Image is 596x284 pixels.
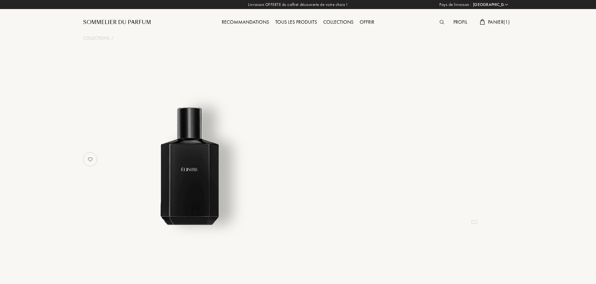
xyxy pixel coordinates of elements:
div: Collections [320,18,357,26]
div: Offrir [357,18,377,26]
a: Recommandations [219,19,272,25]
a: Tous les produits [272,19,320,25]
div: Tous les produits [272,18,320,26]
a: Sommelier du Parfum [83,19,151,26]
a: Collections [83,35,109,41]
img: undefined undefined [114,79,268,233]
a: Profil [450,19,471,25]
img: cart.svg [480,19,485,25]
div: Profil [450,18,471,26]
span: Pays de livraison : [439,2,471,8]
img: no_like_p.png [84,153,97,166]
div: / [111,35,114,41]
a: Collections [320,19,357,25]
div: Recommandations [219,18,272,26]
span: Panier ( 1 ) [488,19,510,25]
a: Offrir [357,19,377,25]
img: search_icn.svg [440,20,444,24]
